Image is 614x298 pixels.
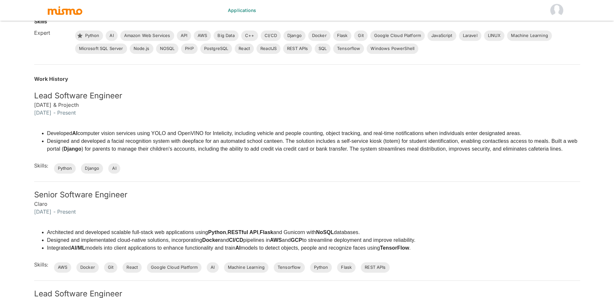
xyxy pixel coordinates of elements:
span: Git [104,264,117,271]
strong: Docker [202,237,220,243]
img: logo [47,6,83,15]
span: NOSQL [156,45,179,52]
strong: RESTful API [228,230,258,235]
span: SQL [315,45,331,52]
strong: Python [208,230,226,235]
span: Python [54,165,76,172]
h6: [DATE] - Present [34,109,580,117]
span: Node.js [130,45,153,52]
h6: Work History [34,75,580,83]
span: AWS [54,264,71,271]
img: Vali health HM [550,4,563,17]
span: REST APIs [283,45,312,52]
h6: Expert [34,29,70,37]
strong: AWS [270,237,282,243]
span: Python [310,264,332,271]
span: React [123,264,142,271]
span: Django [283,32,306,39]
span: API [177,32,191,39]
span: Flask [333,32,352,39]
li: Architected and developed scalable full-stack web applications using , , and Gunicorn with databa... [47,229,416,236]
li: Designed and developed a facial recognition system with deepface for an automated school canteen.... [47,137,580,153]
strong: GCP [291,237,302,243]
span: Tensorflow [274,264,305,271]
span: CI/CD [261,32,281,39]
span: REST APIs [361,264,389,271]
h6: [DATE] - Present [34,208,580,216]
span: Machine Learning [224,264,268,271]
strong: CI/CD [229,237,243,243]
h6: Skills: [34,162,49,169]
span: Amazon Web Services [120,32,174,39]
span: Big Data [214,32,238,39]
span: Flask [337,264,356,271]
strong: TensorFlow [380,245,409,251]
h6: [DATE] & Projecth [34,101,580,109]
span: Python [81,32,103,39]
span: AI [207,264,218,271]
h5: Lead Software Engineer [34,91,580,101]
li: Designed and implementated cloud-native solutions, incorporating and pipelines in and to streamli... [47,236,416,244]
span: Docker [76,264,99,271]
span: AI [108,165,120,172]
span: Windows PowerShell [367,45,418,52]
h6: Claro [34,200,580,208]
span: Google Cloud Platform [370,32,425,39]
strong: AI [235,245,241,251]
span: Machine Learning [507,32,552,39]
span: Laravel [459,32,481,39]
li: Developed computer vision services using YOLO and OpenVINO for Intelicity, including vehicle and ... [47,130,580,137]
span: Docker [308,32,331,39]
span: C++ [241,32,258,39]
h5: Senior Software Engineer [34,190,580,200]
li: Integrated models into client applications to enhance functionality and train models to detect ob... [47,244,416,252]
span: Microsoft SQL Server [75,45,127,52]
span: PostgreSQL [200,45,232,52]
span: AI [106,32,117,39]
span: Tensorflow [333,45,364,52]
span: Git [354,32,367,39]
span: React [235,45,254,52]
span: Google Cloud Platform [147,264,202,271]
span: LINUX [484,32,505,39]
span: Django [81,165,103,172]
span: AWS [194,32,211,39]
strong: AI [72,130,77,136]
strong: Flask [260,230,273,235]
span: ReactJS [256,45,281,52]
strong: AI/ML [71,245,85,251]
strong: Django [64,146,82,152]
h6: Skills: [34,261,49,268]
span: PHP [181,45,197,52]
span: JavaScript [427,32,456,39]
strong: NoSQL [316,230,334,235]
